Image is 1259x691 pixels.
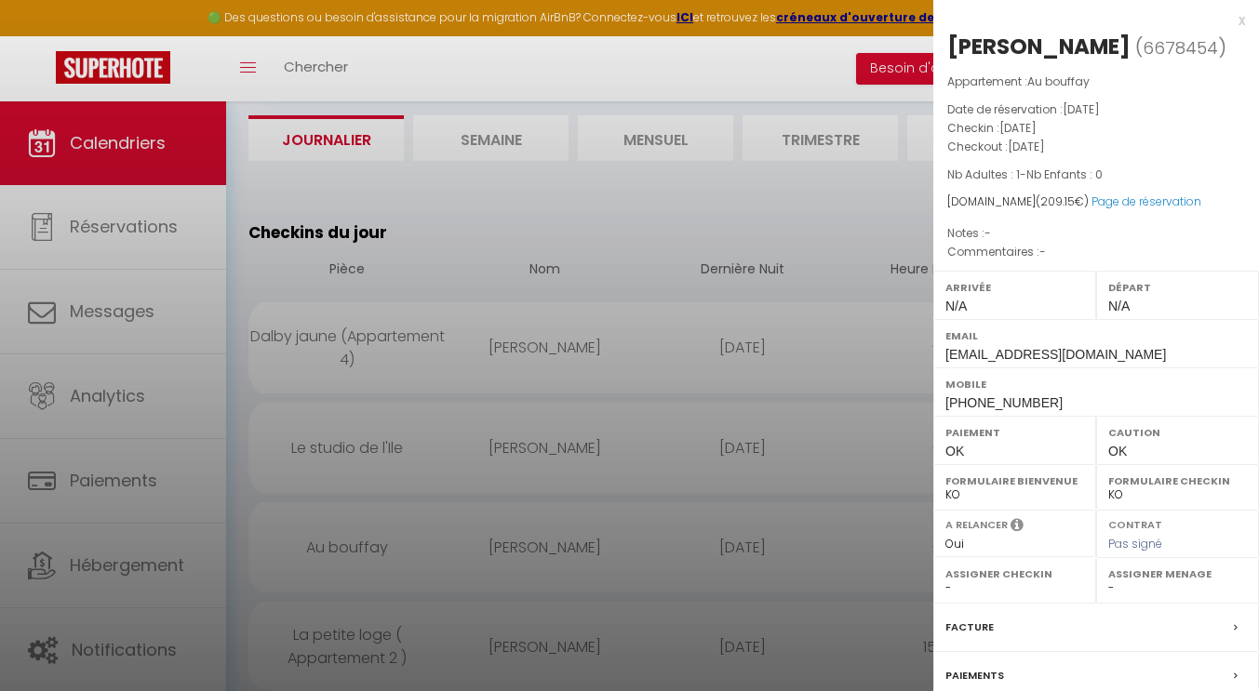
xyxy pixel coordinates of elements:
[1108,423,1247,442] label: Caution
[945,347,1166,362] span: [EMAIL_ADDRESS][DOMAIN_NAME]
[933,9,1245,32] div: x
[1108,444,1127,458] span: OK
[1135,34,1226,60] span: ( )
[945,326,1247,345] label: Email
[1063,101,1100,117] span: [DATE]
[947,193,1245,211] div: [DOMAIN_NAME]
[945,278,1084,297] label: Arrivée
[1108,517,1162,529] label: Contrat
[15,7,71,63] button: Ouvrir le widget de chat LiveChat
[945,618,994,637] label: Facture
[945,299,967,313] span: N/A
[947,119,1245,138] p: Checkin :
[945,565,1084,583] label: Assigner Checkin
[1108,536,1162,551] span: Pas signé
[947,73,1245,91] p: Appartement :
[1036,193,1089,209] span: ( €)
[947,166,1245,184] p: -
[945,375,1247,393] label: Mobile
[947,138,1245,156] p: Checkout :
[1040,193,1075,209] span: 209.15
[1011,517,1024,538] i: Sélectionner OUI si vous souhaiter envoyer les séquences de messages post-checkout
[984,225,991,241] span: -
[947,32,1131,61] div: [PERSON_NAME]
[1108,299,1130,313] span: N/A
[945,517,1008,533] label: A relancer
[1039,244,1046,259] span: -
[947,243,1245,261] p: Commentaires :
[945,444,964,458] span: OK
[945,423,1084,442] label: Paiement
[947,100,1245,119] p: Date de réservation :
[945,395,1063,410] span: [PHONE_NUMBER]
[1027,73,1090,89] span: Au bouffay
[945,666,1004,685] label: Paiements
[1143,36,1218,60] span: 6678454
[1008,139,1045,154] span: [DATE]
[1092,193,1201,209] a: Page de réservation
[1108,565,1247,583] label: Assigner Menage
[945,472,1084,490] label: Formulaire Bienvenue
[947,166,1020,182] span: Nb Adultes : 1
[1026,166,1103,182] span: Nb Enfants : 0
[1108,472,1247,490] label: Formulaire Checkin
[999,120,1037,136] span: [DATE]
[947,224,1245,243] p: Notes :
[1108,278,1247,297] label: Départ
